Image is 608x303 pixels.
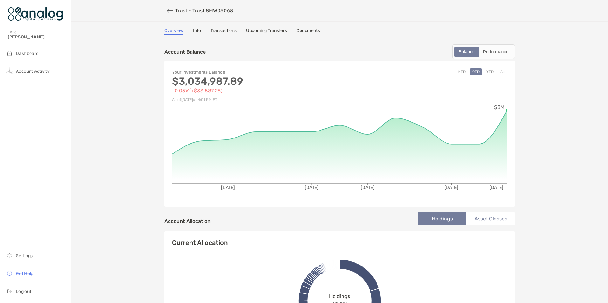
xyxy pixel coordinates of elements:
[6,252,13,259] img: settings icon
[480,47,512,56] div: Performance
[193,28,201,35] a: Info
[305,185,319,190] tspan: [DATE]
[452,44,515,59] div: segmented control
[16,271,33,276] span: Get Help
[6,269,13,277] img: get-help icon
[489,185,503,190] tspan: [DATE]
[470,68,482,75] button: QTD
[444,185,458,190] tspan: [DATE]
[484,68,496,75] button: YTD
[418,212,466,225] li: Holdings
[494,104,505,110] tspan: $3M
[221,185,235,190] tspan: [DATE]
[455,68,468,75] button: MTD
[172,239,228,246] h4: Current Allocation
[175,8,233,14] p: Trust - Trust 8MW05068
[172,77,340,85] p: $3,034,987.89
[498,68,507,75] button: All
[296,28,320,35] a: Documents
[16,69,50,74] span: Account Activity
[466,212,515,225] li: Asset Classes
[172,68,340,76] p: Your Investments Balance
[172,96,340,104] p: As of [DATE] at 4:01 PM ET
[246,28,287,35] a: Upcoming Transfers
[455,47,478,56] div: Balance
[164,28,183,35] a: Overview
[16,253,33,259] span: Settings
[6,67,13,75] img: activity icon
[16,289,31,294] span: Log out
[8,3,63,25] img: Zoe Logo
[172,87,340,95] p: -0.05% ( +$33,587.28 )
[164,48,206,56] p: Account Balance
[8,34,67,40] span: [PERSON_NAME]!
[329,293,350,299] span: Holdings
[164,218,211,224] h4: Account Allocation
[6,287,13,295] img: logout icon
[6,49,13,57] img: household icon
[211,28,237,35] a: Transactions
[16,51,38,56] span: Dashboard
[361,185,375,190] tspan: [DATE]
